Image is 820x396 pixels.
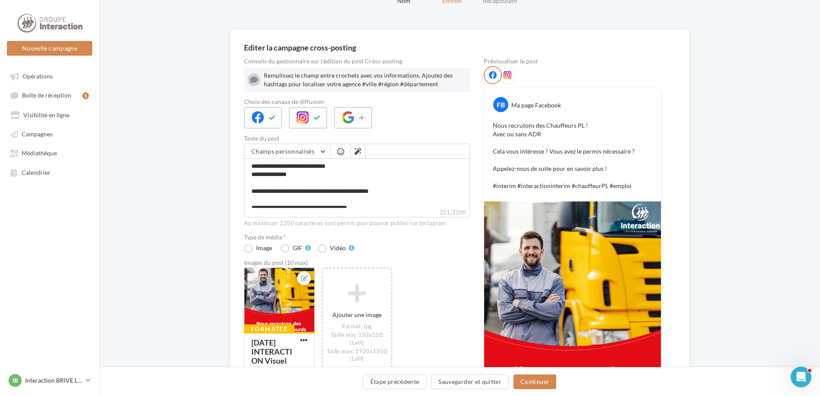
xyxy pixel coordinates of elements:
[22,92,71,99] span: Boîte de réception
[484,58,661,64] div: Prévisualiser le post
[244,234,470,240] label: Type de média *
[22,72,53,80] span: Opérations
[513,374,556,389] button: Continuer
[791,367,811,387] iframe: Intercom live chat
[431,374,509,389] button: Sauvegarder et quitter
[330,245,346,251] div: Vidéo
[13,376,18,385] span: IB
[251,148,314,155] span: Champs personnalisés
[244,220,470,227] div: Au maximum 2200 caractères sont permis pour pouvoir publier sur Instagram
[264,71,466,88] div: Remplissez le champ entre crochets avec vos informations. Ajoutez des hashtags pour localiser vot...
[5,164,94,180] a: Calendrier
[256,245,272,251] div: Image
[511,101,561,110] div: Ma page Facebook
[244,208,470,217] label: 251/2200
[5,87,94,103] a: Boîte de réception1
[5,145,94,160] a: Médiathèque
[244,135,470,141] label: Texte du post
[5,126,94,141] a: Campagnes
[82,92,89,99] div: 1
[244,44,356,51] div: Editer la campagne cross-posting
[244,99,470,105] label: Choix des canaux de diffusion
[244,58,470,64] div: Conseils du gestionnaire sur l'édition du post Cross-posting
[293,245,302,251] div: GIF
[5,68,94,84] a: Opérations
[244,144,330,159] button: Champs personnalisés
[22,169,50,176] span: Calendrier
[22,130,53,138] span: Campagnes
[244,260,470,266] div: Images du post (10 max)
[25,376,82,385] p: Interaction BRIVE LA GAILLARDE
[493,97,508,112] div: FB
[363,374,427,389] button: Étape précédente
[5,107,94,123] a: Visibilité en ligne
[251,338,292,374] div: [DATE] INTERACTION Visuel recru...
[23,111,69,119] span: Visibilité en ligne
[244,324,294,334] div: Formatée
[7,372,92,389] a: IB Interaction BRIVE LA GAILLARDE
[22,150,57,157] span: Médiathèque
[7,41,92,56] button: Nouvelle campagne
[493,121,652,190] p: Nous recrutons des Chauffeurs PL ! Avec ou sans ADR Cela vous intéresse ? Vous avez le permis néc...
